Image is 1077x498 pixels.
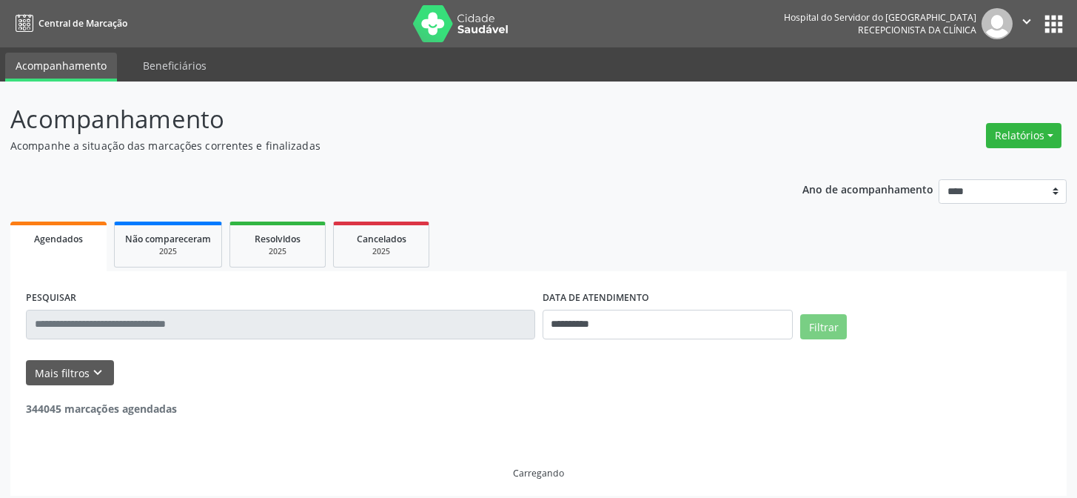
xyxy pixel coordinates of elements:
[241,246,315,257] div: 2025
[986,123,1061,148] button: Relatórios
[90,365,106,381] i: keyboard_arrow_down
[513,467,564,479] div: Carregando
[26,360,114,386] button: Mais filtroskeyboard_arrow_down
[26,402,177,416] strong: 344045 marcações agendadas
[34,233,83,245] span: Agendados
[800,314,847,339] button: Filtrar
[10,138,750,153] p: Acompanhe a situação das marcações correntes e finalizadas
[10,11,127,36] a: Central de Marcação
[1013,8,1041,39] button: 
[132,53,217,79] a: Beneficiários
[5,53,117,82] a: Acompanhamento
[1041,11,1067,37] button: apps
[543,287,649,310] label: DATA DE ATENDIMENTO
[125,233,211,245] span: Não compareceram
[26,287,76,310] label: PESQUISAR
[982,8,1013,39] img: img
[255,233,301,245] span: Resolvidos
[357,233,406,245] span: Cancelados
[802,179,933,198] p: Ano de acompanhamento
[125,246,211,257] div: 2025
[10,101,750,138] p: Acompanhamento
[38,17,127,30] span: Central de Marcação
[784,11,976,24] div: Hospital do Servidor do [GEOGRAPHIC_DATA]
[858,24,976,36] span: Recepcionista da clínica
[1019,13,1035,30] i: 
[344,246,418,257] div: 2025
